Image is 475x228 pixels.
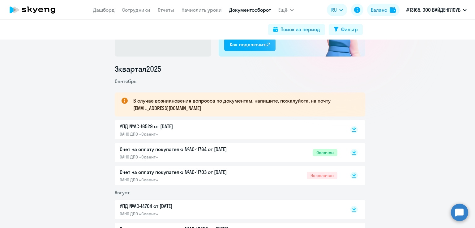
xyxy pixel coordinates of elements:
[278,6,288,14] span: Ещё
[230,41,270,48] div: Как подключить?
[120,202,337,217] a: УПД №AC-14704 от [DATE]ОАНО ДПО «Скаенг»
[120,123,250,130] p: УПД №AC-16529 от [DATE]
[120,154,250,160] p: ОАНО ДПО «Скаенг»
[93,7,115,13] a: Дашборд
[403,2,470,17] button: #13165, ООО ВАЙДЕНГЛОУБ
[341,26,358,33] div: Фильтр
[120,146,250,153] p: Счет на оплату покупателю №AC-11764 от [DATE]
[120,123,337,137] a: УПД №AC-16529 от [DATE]ОАНО ДПО «Скаенг»
[229,7,271,13] a: Документооборот
[115,78,136,84] span: Сентябрь
[122,7,150,13] a: Сотрудники
[268,24,325,35] button: Поиск за период
[371,6,387,14] div: Баланс
[120,168,337,183] a: Счет на оплату покупателю №AC-11703 от [DATE]ОАНО ДПО «Скаенг»Не оплачен
[278,4,294,16] button: Ещё
[120,131,250,137] p: ОАНО ДПО «Скаенг»
[182,7,222,13] a: Начислить уроки
[390,7,396,13] img: balance
[115,189,130,196] span: Август
[120,168,250,176] p: Счет на оплату покупателю №AC-11703 от [DATE]
[313,149,337,156] span: Оплачен
[331,6,337,14] span: RU
[367,4,400,16] button: Балансbalance
[224,39,276,51] button: Как подключить?
[120,202,250,210] p: УПД №AC-14704 от [DATE]
[327,4,347,16] button: RU
[120,146,337,160] a: Счет на оплату покупателю №AC-11764 от [DATE]ОАНО ДПО «Скаенг»Оплачен
[158,7,174,13] a: Отчеты
[280,26,320,33] div: Поиск за период
[120,177,250,183] p: ОАНО ДПО «Скаенг»
[406,6,460,14] p: #13165, ООО ВАЙДЕНГЛОУБ
[307,172,337,179] span: Не оплачен
[120,211,250,217] p: ОАНО ДПО «Скаенг»
[133,97,354,112] p: В случае возникновения вопросов по документам, напишите, пожалуйста, на почту [EMAIL_ADDRESS][DOM...
[329,24,363,35] button: Фильтр
[115,64,365,74] li: 3 квартал 2025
